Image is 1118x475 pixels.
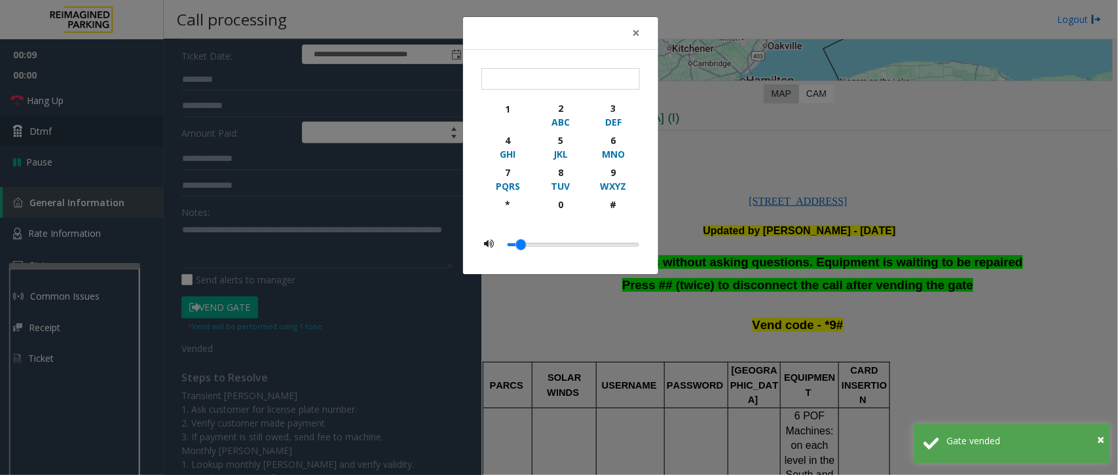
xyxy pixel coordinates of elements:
span: × [1097,431,1104,448]
button: # [587,195,640,226]
div: ABC [542,115,578,129]
button: 1 [481,99,534,131]
button: 5JKL [534,131,587,163]
li: 0.45 [618,236,631,253]
button: Close [1097,430,1104,449]
div: 6 [595,133,631,147]
li: 0.5 [631,236,637,253]
div: 5 [542,133,578,147]
li: 0.2 [553,236,566,253]
div: PQRS [490,179,526,193]
a: Drag [516,239,526,250]
button: Close [623,17,649,49]
li: 0 [507,236,513,253]
li: 0.4 [605,236,618,253]
button: 6MNO [587,131,640,163]
button: 0 [534,195,587,226]
button: 7PQRS [481,163,534,195]
li: 0.3 [579,236,592,253]
div: 4 [490,133,526,147]
div: Gate vended [946,434,1100,448]
span: × [632,24,640,42]
button: 8TUV [534,163,587,195]
div: 1 [490,102,526,116]
button: 3DEF [587,99,640,131]
li: 0.35 [592,236,605,253]
div: 9 [595,166,631,179]
button: 9WXYZ [587,163,640,195]
li: 0.15 [540,236,553,253]
button: 4GHI [481,131,534,163]
div: WXYZ [595,179,631,193]
div: JKL [542,147,578,161]
li: 0.1 [527,236,540,253]
div: TUV [542,179,578,193]
li: 0.05 [513,236,527,253]
div: 7 [490,166,526,179]
div: 0 [542,198,578,211]
div: # [595,198,631,211]
div: DEF [595,115,631,129]
div: 2 [542,101,578,115]
div: 3 [595,101,631,115]
div: 8 [542,166,578,179]
li: 0.25 [566,236,579,253]
div: MNO [595,147,631,161]
div: GHI [490,147,526,161]
button: 2ABC [534,99,587,131]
